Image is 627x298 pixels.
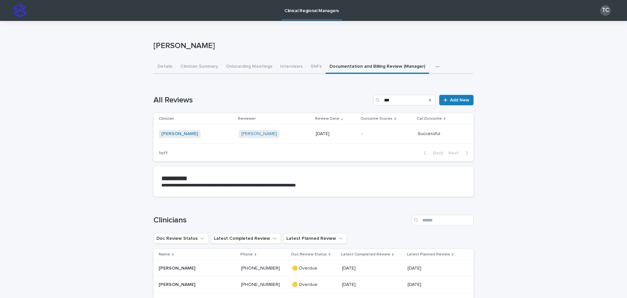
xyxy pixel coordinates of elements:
input: Search [411,215,474,225]
p: - [361,130,364,137]
p: [PERSON_NAME] [159,266,224,271]
h1: Clinicians [153,216,409,225]
tr: [PERSON_NAME][PHONE_NUMBER]🟡 Overdue🟡 Overdue [DATE][DATE] [153,277,474,293]
p: [DATE] [316,131,356,137]
p: Latest Completed Review [341,251,390,258]
span: Add New [450,98,469,102]
p: Successful [418,130,442,137]
button: Clinician Summary [176,60,222,74]
button: Interviews [276,60,307,74]
span: Next [448,151,463,155]
p: [PERSON_NAME] [159,282,224,288]
h1: All Reviews [153,96,371,105]
p: 1 of 1 [153,145,173,161]
div: TC [600,5,611,16]
p: Latest Planned Review [407,251,450,258]
a: [PERSON_NAME] [241,131,277,137]
button: Doc Review Status [153,233,208,244]
p: Phone [240,251,253,258]
a: [PHONE_NUMBER] [241,266,280,271]
p: [DATE] [342,266,402,271]
p: 🟡 Overdue [292,281,319,288]
button: Onboarding Meetings [222,60,276,74]
button: SNFs [307,60,326,74]
a: Add New [439,95,474,105]
p: Cal:Outcome [417,115,442,122]
p: Outcome Scores [361,115,393,122]
button: Details [153,60,176,74]
p: [DATE] [342,282,402,288]
button: Latest Completed Review [211,233,281,244]
button: Documentation and Billing Review (Manager) [326,60,429,74]
p: [DATE] [408,266,463,271]
img: stacker-logo-s-only.png [13,4,26,17]
p: 🟡 Overdue [292,264,319,271]
p: Reviewer [238,115,256,122]
button: Latest Planned Review [283,233,347,244]
p: Doc Review Status [291,251,327,258]
button: Next [446,150,474,156]
tr: [PERSON_NAME] [PERSON_NAME] [DATE]-- SuccessfulSuccessful [153,125,474,144]
p: Review Date [315,115,339,122]
p: Name [159,251,170,258]
p: [DATE] [408,282,463,288]
p: [PERSON_NAME] [153,41,471,51]
input: Search [373,95,435,105]
span: Back [429,151,443,155]
button: Back [418,150,446,156]
a: [PHONE_NUMBER] [241,282,280,287]
tr: [PERSON_NAME][PHONE_NUMBER]🟡 Overdue🟡 Overdue [DATE][DATE] [153,260,474,277]
p: Clinician [159,115,174,122]
a: [PERSON_NAME] [161,131,198,137]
